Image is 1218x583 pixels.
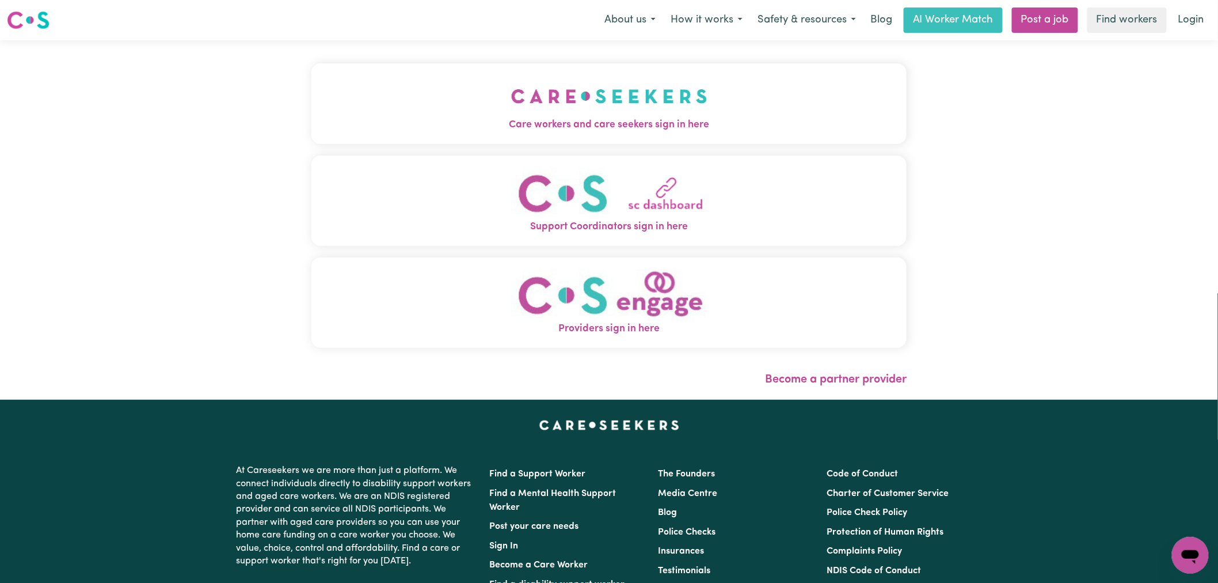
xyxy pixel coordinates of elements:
[765,374,907,385] a: Become a partner provider
[827,528,944,537] a: Protection of Human Rights
[658,508,677,517] a: Blog
[827,508,908,517] a: Police Check Policy
[489,522,578,531] a: Post your care needs
[236,460,475,572] p: At Careseekers we are more than just a platform. We connect individuals directly to disability su...
[663,8,750,32] button: How it works
[311,219,907,234] span: Support Coordinators sign in here
[1171,7,1211,33] a: Login
[311,321,907,336] span: Providers sign in here
[1012,7,1078,33] a: Post a job
[311,63,907,144] button: Care workers and care seekers sign in here
[1172,537,1209,574] iframe: Button to launch messaging window
[489,542,518,551] a: Sign In
[489,489,616,512] a: Find a Mental Health Support Worker
[489,561,588,570] a: Become a Care Worker
[539,421,679,430] a: Careseekers home page
[597,8,663,32] button: About us
[658,528,715,537] a: Police Checks
[827,489,949,498] a: Charter of Customer Service
[658,566,710,576] a: Testimonials
[311,258,907,348] button: Providers sign in here
[827,470,899,479] a: Code of Conduct
[311,156,907,246] button: Support Coordinators sign in here
[489,470,585,479] a: Find a Support Worker
[7,10,50,31] img: Careseekers logo
[311,118,907,132] span: Care workers and care seekers sign in here
[863,7,899,33] a: Blog
[827,547,903,556] a: Complaints Policy
[904,7,1003,33] a: AI Worker Match
[827,566,922,576] a: NDIS Code of Conduct
[658,470,715,479] a: The Founders
[7,7,50,33] a: Careseekers logo
[750,8,863,32] button: Safety & resources
[658,547,704,556] a: Insurances
[1087,7,1167,33] a: Find workers
[658,489,717,498] a: Media Centre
